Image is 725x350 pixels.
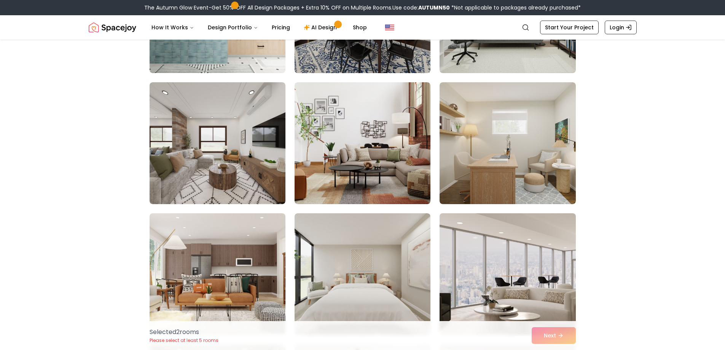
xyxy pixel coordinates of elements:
a: Login [605,21,637,34]
img: Room room-5 [295,82,430,204]
img: Room room-8 [295,213,430,335]
a: AI Design [298,20,345,35]
img: Spacejoy Logo [89,20,136,35]
img: United States [385,23,394,32]
img: Room room-6 [440,82,575,204]
nav: Main [145,20,373,35]
button: How It Works [145,20,200,35]
p: Selected 2 room s [150,328,218,337]
nav: Global [89,15,637,40]
a: Spacejoy [89,20,136,35]
a: Start Your Project [540,21,599,34]
div: The Autumn Glow Event-Get 50% OFF All Design Packages + Extra 10% OFF on Multiple Rooms. [144,4,581,11]
a: Shop [347,20,373,35]
p: Please select at least 5 rooms [150,337,218,344]
a: Pricing [266,20,296,35]
img: Room room-7 [150,213,285,335]
img: Room room-4 [150,82,285,204]
img: Room room-9 [436,210,579,338]
span: *Not applicable to packages already purchased* [450,4,581,11]
button: Design Portfolio [202,20,264,35]
span: Use code: [392,4,450,11]
b: AUTUMN50 [418,4,450,11]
